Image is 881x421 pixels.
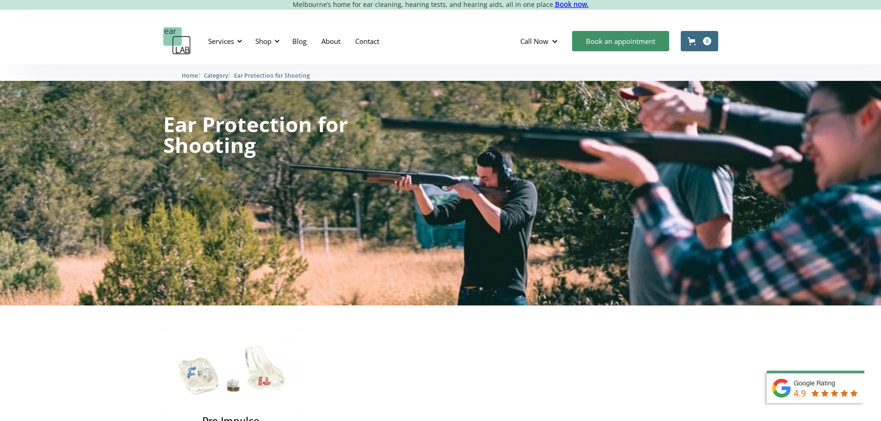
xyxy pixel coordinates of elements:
[163,328,299,413] img: Pro Impulse
[203,27,245,55] div: Services
[255,37,271,46] div: Shop
[204,71,228,79] a: Category
[204,71,234,80] li: 〉
[681,31,718,51] a: Open cart
[703,37,711,45] div: 0
[520,37,548,46] div: Call Now
[250,27,283,55] div: Shop
[348,28,387,55] a: Contact
[182,71,204,80] li: 〉
[204,72,228,79] span: Category
[285,28,314,55] a: Blog
[234,72,310,79] span: Ear Protection for Shooting
[208,37,234,46] div: Services
[163,27,191,55] a: home
[572,31,669,51] a: Book an appointment
[314,28,348,55] a: About
[234,71,310,79] a: Ear Protection for Shooting
[182,72,198,79] span: Home
[513,27,567,55] div: Call Now
[182,71,198,79] a: Home
[163,114,409,155] h1: Ear Protection for Shooting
